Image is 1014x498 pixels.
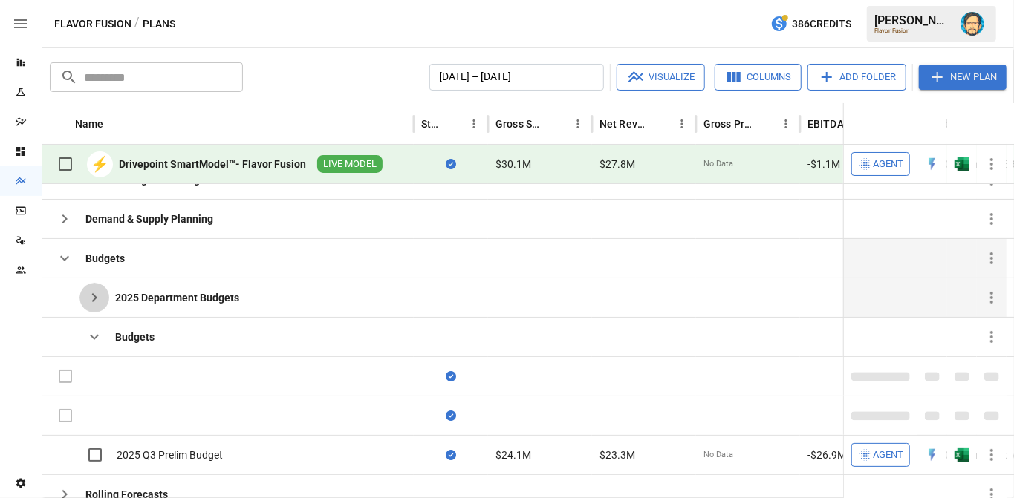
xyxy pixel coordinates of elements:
div: Open in Quick Edit [925,157,940,171]
button: Sort [547,114,568,134]
div: Flavor Fusion [874,27,952,34]
span: LIVE MODEL [317,157,383,171]
button: Flavor Fusion [54,15,131,33]
div: / [134,15,140,33]
div: Status [421,118,441,130]
button: Sort [986,114,1007,134]
button: Dana Basken [952,3,993,45]
img: quick-edit-flash.b8aec18c.svg [925,448,940,462]
span: Agent [873,447,903,464]
button: Agent [851,152,910,176]
div: Drivepoint SmartModel™- Flavor Fusion [119,157,306,171]
div: Name [75,118,104,130]
div: ⚡ [87,151,113,177]
button: Gross Sales column menu [568,114,588,134]
span: Agent [873,156,903,173]
span: No Data [703,158,733,170]
div: Budgets [115,330,155,344]
button: 386Credits [764,10,857,38]
button: [DATE] – [DATE] [429,64,604,91]
div: Open in Quick Edit [925,448,940,462]
img: quick-edit-flash.b8aec18c.svg [925,157,940,171]
span: -$26.9M [807,448,846,462]
div: Net Revenue [599,118,649,130]
div: 2025 Q3 Prelim Budget [117,448,223,462]
button: Add Folder [807,64,906,91]
img: excel-icon.76473adf.svg [955,157,969,171]
div: EBITDA [807,118,844,130]
button: Sort [755,114,776,134]
div: Sync complete [446,408,456,423]
button: Sort [105,114,126,134]
div: Gross Sales [495,118,545,130]
button: Sort [443,114,464,134]
div: 2025 Department Budgets [115,290,239,305]
div: Sync complete [446,369,456,384]
span: $23.3M [599,448,635,462]
span: No Data [703,449,733,461]
div: Open in Excel [955,448,969,462]
button: Columns [715,64,802,91]
button: Gross Profit column menu [776,114,796,134]
img: excel-icon.76473adf.svg [955,448,969,462]
div: Open in Excel [955,157,969,171]
div: Sync complete [446,157,456,171]
button: New Plan [919,65,1007,90]
div: Budgets [85,251,125,266]
span: -$1.1M [807,157,840,171]
span: 386 Credits [792,15,851,33]
div: Demand & Supply Planning [85,212,213,226]
span: $24.1M [495,448,531,462]
span: $27.8M [599,157,635,171]
button: Status column menu [464,114,484,134]
span: $30.1M [495,157,531,171]
div: Sync complete [446,448,456,462]
div: Gross Profit [703,118,753,130]
button: Visualize [617,64,705,91]
button: Net Revenue column menu [672,114,692,134]
div: [PERSON_NAME] [874,13,952,27]
button: Agent [851,443,910,467]
img: Dana Basken [961,12,984,36]
button: Sort [651,114,672,134]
